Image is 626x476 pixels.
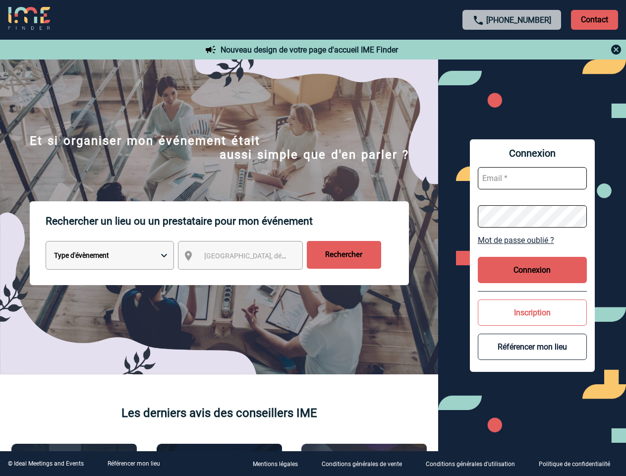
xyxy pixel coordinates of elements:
[426,461,515,468] p: Conditions générales d'utilisation
[307,241,381,269] input: Rechercher
[486,15,551,25] a: [PHONE_NUMBER]
[478,334,587,360] button: Référencer mon lieu
[478,167,587,189] input: Email *
[478,236,587,245] a: Mot de passe oublié ?
[539,461,610,468] p: Politique de confidentialité
[46,201,409,241] p: Rechercher un lieu ou un prestataire pour mon événement
[245,459,314,469] a: Mentions légales
[314,459,418,469] a: Conditions générales de vente
[108,460,160,467] a: Référencer mon lieu
[472,14,484,26] img: call-24-px.png
[478,257,587,283] button: Connexion
[478,147,587,159] span: Connexion
[531,459,626,469] a: Politique de confidentialité
[253,461,298,468] p: Mentions légales
[571,10,618,30] p: Contact
[322,461,402,468] p: Conditions générales de vente
[478,299,587,326] button: Inscription
[204,252,342,260] span: [GEOGRAPHIC_DATA], département, région...
[418,459,531,469] a: Conditions générales d'utilisation
[8,460,84,467] div: © Ideal Meetings and Events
